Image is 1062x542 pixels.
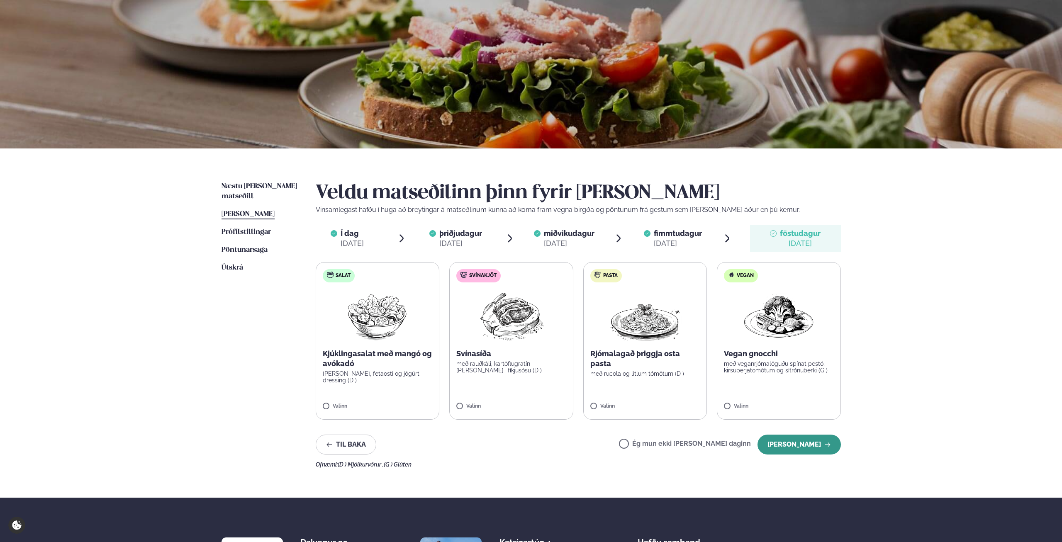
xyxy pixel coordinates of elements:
button: Til baka [316,435,376,455]
p: með rucola og litlum tómötum (D ) [590,370,700,377]
span: Í dag [341,228,364,238]
h2: Veldu matseðilinn þinn fyrir [PERSON_NAME] [316,182,841,205]
span: Næstu [PERSON_NAME] matseðill [222,183,297,200]
img: Vegan.png [742,289,815,342]
span: Svínakjöt [469,272,497,279]
span: Pöntunarsaga [222,246,268,253]
p: með veganrjómalöguðu spínat pestó, kirsuberjatómötum og sítrónuberki (G ) [724,360,834,374]
div: [DATE] [439,238,482,248]
img: Spagetti.png [609,289,682,342]
div: [DATE] [544,238,594,248]
span: Útskrá [222,264,243,271]
a: Prófílstillingar [222,227,271,237]
img: salad.svg [327,272,334,278]
img: pasta.svg [594,272,601,278]
button: [PERSON_NAME] [758,435,841,455]
a: Útskrá [222,263,243,273]
span: föstudagur [780,229,821,238]
img: pork.svg [460,272,467,278]
span: Pasta [603,272,618,279]
p: Vegan gnocchi [724,349,834,359]
a: Pöntunarsaga [222,245,268,255]
a: [PERSON_NAME] [222,209,275,219]
span: Prófílstillingar [222,228,271,236]
span: Salat [336,272,351,279]
span: (G ) Glúten [384,461,412,468]
p: Vinsamlegast hafðu í huga að breytingar á matseðlinum kunna að koma fram vegna birgða og pöntunum... [316,205,841,215]
span: Vegan [737,272,754,279]
img: Salad.png [341,289,414,342]
a: Næstu [PERSON_NAME] matseðill [222,182,299,202]
p: [PERSON_NAME], fetaosti og jógúrt dressing (D ) [323,370,433,384]
div: [DATE] [341,238,364,248]
img: Pork-Meat.png [475,289,548,342]
div: [DATE] [654,238,702,248]
span: miðvikudagur [544,229,594,238]
a: Cookie settings [8,517,25,534]
div: [DATE] [780,238,821,248]
p: Kjúklingasalat með mangó og avókadó [323,349,433,369]
p: Rjómalagað þriggja osta pasta [590,349,700,369]
span: fimmtudagur [654,229,702,238]
p: með rauðkáli, kartöflugratín [PERSON_NAME]- fíkjusósu (D ) [456,360,566,374]
span: [PERSON_NAME] [222,211,275,218]
span: (D ) Mjólkurvörur , [338,461,384,468]
p: Svínasíða [456,349,566,359]
img: Vegan.svg [728,272,735,278]
div: Ofnæmi: [316,461,841,468]
span: þriðjudagur [439,229,482,238]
